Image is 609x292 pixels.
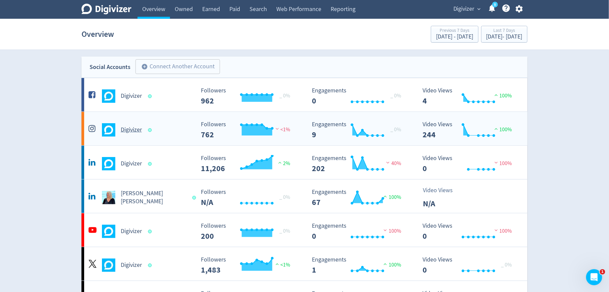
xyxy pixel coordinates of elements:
[81,179,528,213] a: Emma Lo Russo undefined[PERSON_NAME] [PERSON_NAME] Followers --- _ 0% Followers N/A Engagements 6...
[493,228,512,234] span: 100%
[121,227,142,235] h5: Digivizer
[309,257,409,274] svg: Engagements 1
[382,228,389,233] img: negative-performance.svg
[492,2,498,7] a: 5
[309,87,409,105] svg: Engagements 0
[493,160,512,167] span: 100%
[198,121,298,139] svg: Followers ---
[121,92,142,100] h5: Digivizer
[102,225,115,238] img: Digivizer undefined
[390,126,401,133] span: _ 0%
[121,126,142,134] h5: Digivizer
[198,189,298,207] svg: Followers ---
[493,126,500,131] img: positive-performance.svg
[102,157,115,170] img: Digivizer undefined
[121,160,142,168] h5: Digivizer
[493,160,500,165] img: negative-performance.svg
[148,128,154,132] span: Data last synced: 16 Sep 2025, 2:01am (AEST)
[431,26,479,43] button: Previous 7 Days[DATE] - [DATE]
[600,269,605,275] span: 1
[486,28,522,34] div: Last 7 Days
[382,262,401,268] span: 100%
[476,6,482,12] span: expand_more
[277,160,283,165] img: positive-performance.svg
[198,223,298,240] svg: Followers ---
[493,126,512,133] span: 100%
[121,190,186,206] h5: [PERSON_NAME] [PERSON_NAME]
[486,34,522,40] div: [DATE] - [DATE]
[436,34,474,40] div: [DATE] - [DATE]
[148,162,154,166] span: Data last synced: 15 Sep 2025, 11:02pm (AEST)
[420,257,520,274] svg: Video Views 0
[420,155,520,173] svg: Video Views 0
[280,228,290,234] span: _ 0%
[141,63,148,70] span: add_circle
[81,78,528,112] a: Digivizer undefinedDigivizer Followers --- _ 0% Followers 962 Engagements 0 Engagements 0 _ 0% Vi...
[385,160,401,167] span: 40%
[121,261,142,269] h5: Digivizer
[148,94,154,98] span: Data last synced: 16 Sep 2025, 2:01am (AEST)
[135,59,220,74] button: Connect Another Account
[81,247,528,281] a: Digivizer undefinedDigivizer Followers --- Followers 1,483 <1% Engagements 1 Engagements 1 100% V...
[309,121,409,139] svg: Engagements 9
[385,160,391,165] img: negative-performance.svg
[382,194,401,201] span: 100%
[382,228,401,234] span: 100%
[81,146,528,179] a: Digivizer undefinedDigivizer Followers --- Followers 11,206 2% Engagements 202 Engagements 202 40...
[198,87,298,105] svg: Followers ---
[420,87,520,105] svg: Video Views 4
[493,228,500,233] img: negative-performance.svg
[130,60,220,74] a: Connect Another Account
[451,4,483,14] button: Digivizer
[277,160,290,167] span: 2%
[274,262,290,268] span: <1%
[382,262,389,267] img: positive-performance.svg
[102,191,115,204] img: Emma Lo Russo undefined
[198,257,298,274] svg: Followers ---
[423,186,461,195] p: Video Views
[481,26,528,43] button: Last 7 Days[DATE]- [DATE]
[148,230,154,233] span: Data last synced: 16 Sep 2025, 2:02pm (AEST)
[81,23,114,45] h1: Overview
[280,92,290,99] span: _ 0%
[493,92,512,99] span: 100%
[102,123,115,137] img: Digivizer undefined
[309,189,409,207] svg: Engagements 67
[274,126,281,131] img: negative-performance.svg
[420,121,520,139] svg: Video Views 244
[420,223,520,240] svg: Video Views 0
[390,92,401,99] span: _ 0%
[274,126,290,133] span: <1%
[501,262,512,268] span: _ 0%
[102,259,115,272] img: Digivizer undefined
[102,89,115,103] img: Digivizer undefined
[309,223,409,240] svg: Engagements 0
[382,194,389,199] img: positive-performance.svg
[274,262,281,267] img: positive-performance.svg
[494,2,496,7] text: 5
[81,112,528,145] a: Digivizer undefinedDigivizer Followers --- Followers 762 <1% Engagements 9 Engagements 9 _ 0% Vid...
[423,198,461,210] p: N/A
[493,92,500,97] img: positive-performance.svg
[309,155,409,173] svg: Engagements 202
[280,194,290,201] span: _ 0%
[192,196,198,200] span: Data last synced: 15 Sep 2025, 11:02pm (AEST)
[453,4,475,14] span: Digivizer
[81,213,528,247] a: Digivizer undefinedDigivizer Followers --- _ 0% Followers 200 Engagements 0 Engagements 0 100% Vi...
[90,62,130,72] div: Social Accounts
[436,28,474,34] div: Previous 7 Days
[586,269,602,285] iframe: Intercom live chat
[148,264,154,267] span: Data last synced: 15 Sep 2025, 3:02pm (AEST)
[198,155,298,173] svg: Followers ---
